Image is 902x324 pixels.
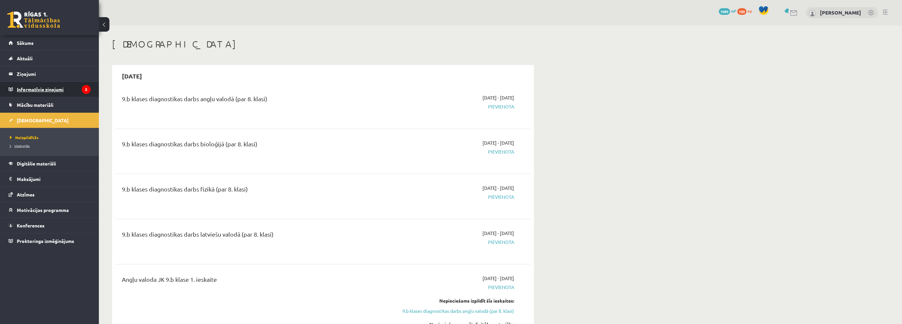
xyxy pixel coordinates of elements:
a: Maksājumi [9,171,91,187]
a: Proktoringa izmēģinājums [9,233,91,249]
a: Konferences [9,218,91,233]
a: [PERSON_NAME] [820,9,861,16]
span: [DATE] - [DATE] [482,230,514,237]
legend: Maksājumi [17,171,91,187]
span: Proktoringa izmēģinājums [17,238,74,244]
a: 100 xp [737,8,755,14]
span: 100 [737,8,746,15]
span: [DATE] - [DATE] [482,185,514,191]
span: [DATE] - [DATE] [482,139,514,146]
span: Digitālie materiāli [17,161,56,166]
a: Neizpildītās [10,134,92,140]
span: mP [731,8,736,14]
a: Motivācijas programma [9,202,91,218]
div: Angļu valoda JK 9.b klase 1. ieskaite [122,275,380,287]
span: [DEMOGRAPHIC_DATA] [17,117,69,123]
a: Sākums [9,35,91,50]
span: Mācību materiāli [17,102,53,108]
span: 1089 [719,8,730,15]
a: Informatīvie ziņojumi3 [9,82,91,97]
i: 3 [82,85,91,94]
div: 9.b klases diagnostikas darbs angļu valodā (par 8. klasi) [122,94,380,106]
span: Izlabotās [10,143,30,149]
span: Sākums [17,40,34,46]
a: Mācību materiāli [9,97,91,112]
h2: [DATE] [115,68,149,84]
span: Konferences [17,222,44,228]
a: Atzīmes [9,187,91,202]
div: 9.b klases diagnostikas darbs latviešu valodā (par 8. klasi) [122,230,380,242]
span: Motivācijas programma [17,207,69,213]
span: Pievienota [390,148,514,155]
div: 9.b klases diagnostikas darbs bioloģijā (par 8. klasi) [122,139,380,152]
span: Atzīmes [17,191,35,197]
a: Digitālie materiāli [9,156,91,171]
a: Rīgas 1. Tālmācības vidusskola [7,12,60,28]
div: 9.b klases diagnostikas darbs fizikā (par 8. klasi) [122,185,380,197]
span: Pievienota [390,284,514,291]
a: 9.b klases diagnostikas darbs angļu valodā (par 8. klasi) [390,308,514,314]
h1: [DEMOGRAPHIC_DATA] [112,39,534,50]
a: [DEMOGRAPHIC_DATA] [9,113,91,128]
span: [DATE] - [DATE] [482,275,514,282]
span: Neizpildītās [10,135,39,140]
div: Nepieciešams izpildīt šīs ieskaites: [390,297,514,304]
span: Pievienota [390,103,514,110]
img: Jānis Tāre [809,10,816,16]
legend: Ziņojumi [17,66,91,81]
a: Izlabotās [10,143,92,149]
span: Aktuāli [17,55,33,61]
a: Aktuāli [9,51,91,66]
span: xp [747,8,752,14]
a: 1089 mP [719,8,736,14]
a: Ziņojumi [9,66,91,81]
legend: Informatīvie ziņojumi [17,82,91,97]
span: [DATE] - [DATE] [482,94,514,101]
span: Pievienota [390,193,514,200]
span: Pievienota [390,239,514,246]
